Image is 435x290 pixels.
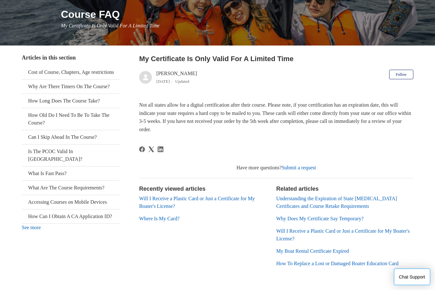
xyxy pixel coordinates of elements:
a: LinkedIn [158,147,163,152]
a: Is The PCOC Valid In [GEOGRAPHIC_DATA]? [22,145,119,166]
a: How Can I Obtain A CA Application ID? [22,210,119,224]
span: Articles in this section [22,55,75,61]
div: Have more questions? [139,164,413,172]
a: Facebook [139,147,145,152]
a: Why Does My Certificate Say Temporary? [276,216,364,222]
a: Understanding the Expiration of State [MEDICAL_DATA] Certificates and Course Retake Requirements [276,196,397,209]
button: Follow Article [389,70,413,80]
a: Will I Receive a Plastic Card or Just a Certificate for My Boater's License? [276,229,410,242]
p: Not all states allow for a digital certification after their course. Please note, if your certifi... [139,101,413,134]
a: Accessing Courses on Mobile Devices [22,195,119,209]
a: Where Is My Card? [139,216,180,222]
a: Will I Receive a Plastic Card or Just a Certificate for My Boater's License? [139,196,255,209]
div: [PERSON_NAME] [156,70,197,85]
a: How Long Does The Course Take? [22,94,119,108]
a: Submit a request [282,165,316,171]
a: How Old Do I Need To Be To Take The Course? [22,109,119,130]
a: See more [22,225,41,230]
a: How To Replace a Lost or Damaged Boater Education Card [276,261,398,266]
a: My Boat Rental Certificate Expired [276,249,349,254]
a: What Are The Course Requirements? [22,181,119,195]
h2: Recently viewed articles [139,185,270,194]
svg: Share this page on Facebook [139,147,145,152]
a: Can I Skip Ahead In The Course? [22,131,119,145]
span: My Certificate Is Only Valid For A Limited Time [61,23,160,29]
h2: Related articles [276,185,413,194]
svg: Share this page on LinkedIn [158,147,163,152]
button: Chat Support [394,269,431,285]
a: Cost of Course, Chapters, Age restrictions [22,66,119,80]
a: Why Are There Timers On The Course? [22,80,119,94]
a: What Is Fast Pass? [22,167,119,181]
h1: Course FAQ [61,7,413,22]
li: Updated [175,79,189,84]
svg: Share this page on X Corp [148,147,154,152]
h2: My Certificate Is Only Valid For A Limited Time [139,54,413,64]
time: 03/21/2024, 11:26 [156,79,170,84]
a: X Corp [148,147,154,152]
